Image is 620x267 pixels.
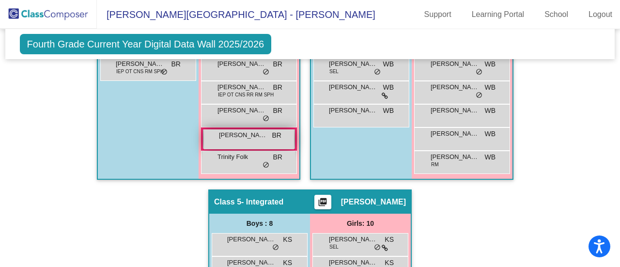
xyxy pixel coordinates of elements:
span: [PERSON_NAME] [329,235,377,244]
span: WB [484,106,496,116]
span: WB [484,82,496,93]
span: [PERSON_NAME] [431,129,479,139]
a: School [537,7,576,22]
span: WB [383,82,394,93]
span: IEP OT CNS RR RM SPH [218,91,274,98]
span: do_not_disturb_alt [263,68,269,76]
span: Trinity Folk [217,152,266,162]
a: Logout [581,7,620,22]
span: [PERSON_NAME] [116,59,164,69]
span: KS [385,235,394,245]
span: [PERSON_NAME] [431,106,479,115]
span: WB [383,59,394,69]
mat-icon: picture_as_pdf [317,197,328,211]
span: [PERSON_NAME] [219,130,267,140]
a: Support [417,7,459,22]
span: KS [283,235,292,245]
span: RM [431,161,439,168]
span: [PERSON_NAME] [431,152,479,162]
span: do_not_disturb_alt [263,161,269,169]
span: - Integrated [241,197,283,207]
span: IEP OT CNS RM SPH [116,68,164,75]
span: do_not_disturb_alt [476,92,482,99]
span: do_not_disturb_alt [374,244,381,251]
span: WB [484,59,496,69]
span: WB [484,129,496,139]
span: Fourth Grade Current Year Digital Data Wall 2025/2026 [20,34,272,54]
span: [PERSON_NAME] [227,235,276,244]
span: BR [171,59,181,69]
span: do_not_disturb_alt [161,68,168,76]
div: Boys : 8 [209,214,310,233]
span: BR [272,130,281,141]
span: do_not_disturb_alt [263,115,269,123]
button: Print Students Details [314,195,331,209]
span: [PERSON_NAME] [329,106,377,115]
span: BR [273,82,282,93]
span: Class 5 [214,197,241,207]
span: do_not_disturb_alt [374,68,381,76]
span: [PERSON_NAME] [329,59,377,69]
a: Learning Portal [464,7,532,22]
span: BR [273,152,282,162]
span: [PERSON_NAME] [217,59,266,69]
span: [PERSON_NAME] [431,82,479,92]
span: BR [273,59,282,69]
span: do_not_disturb_alt [272,244,279,251]
div: Girls: 10 [310,214,411,233]
span: [PERSON_NAME] [217,106,266,115]
span: BR [273,106,282,116]
span: do_not_disturb_alt [476,68,482,76]
span: [PERSON_NAME] [329,82,377,92]
span: SEL [329,243,339,251]
span: [PERSON_NAME][GEOGRAPHIC_DATA] - [PERSON_NAME] [97,7,375,22]
span: WB [383,106,394,116]
span: [PERSON_NAME] [217,82,266,92]
span: [PERSON_NAME] [431,59,479,69]
span: WB [484,152,496,162]
span: [PERSON_NAME] [341,197,406,207]
span: SEL [329,68,339,75]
